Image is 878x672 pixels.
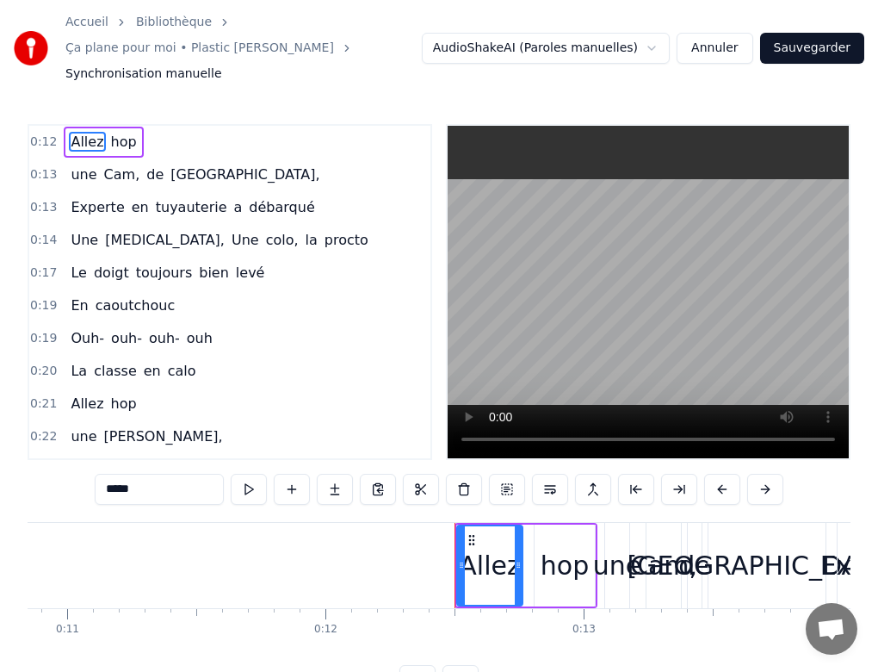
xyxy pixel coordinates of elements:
[154,197,229,217] span: tuyauterie
[145,165,165,184] span: de
[92,361,139,381] span: classe
[677,33,752,64] button: Annuler
[69,263,88,283] span: Le
[459,546,520,585] div: Allez
[56,623,79,637] div: 0:11
[234,263,267,283] span: levé
[541,546,589,585] div: hop
[806,603,857,655] div: Ouvrir le chat
[69,132,105,152] span: Allez
[232,197,244,217] span: a
[166,361,198,381] span: calo
[264,230,300,250] span: colo,
[323,230,370,250] span: procto
[14,31,48,65] img: youka
[136,14,212,31] a: Bibliothèque
[197,263,231,283] span: bien
[314,623,337,637] div: 0:12
[65,40,334,57] a: Ça plane pour moi • Plastic [PERSON_NAME]
[30,166,57,184] span: 0:13
[30,297,57,314] span: 0:19
[92,263,131,283] span: doigt
[30,199,57,216] span: 0:13
[109,394,139,414] span: hop
[572,623,596,637] div: 0:13
[30,264,57,282] span: 0:17
[142,361,163,381] span: en
[69,230,100,250] span: Une
[30,134,57,151] span: 0:12
[169,165,321,184] span: [GEOGRAPHIC_DATA],
[103,230,226,250] span: [MEDICAL_DATA],
[760,33,864,64] button: Sauvegarder
[247,197,316,217] span: débarqué
[30,363,57,380] span: 0:20
[69,361,89,381] span: La
[102,165,142,184] span: Cam,
[69,328,106,348] span: Ouh-
[69,165,98,184] span: une
[134,263,195,283] span: toujours
[69,197,126,217] span: Experte
[69,394,105,414] span: Allez
[30,232,57,249] span: 0:14
[130,197,151,217] span: en
[593,546,641,585] div: une
[30,428,57,445] span: 0:22
[109,328,144,348] span: ouh-
[102,426,225,446] span: [PERSON_NAME],
[69,426,98,446] span: une
[230,230,261,250] span: Une
[304,230,319,250] span: la
[109,132,139,152] span: hop
[65,65,222,83] span: Synchronisation manuelle
[30,395,57,413] span: 0:21
[30,330,57,347] span: 0:19
[147,328,182,348] span: ouh-
[69,296,90,315] span: En
[94,296,176,315] span: caoutchouc
[65,14,108,31] a: Accueil
[185,328,214,348] span: ouh
[65,14,422,83] nav: breadcrumb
